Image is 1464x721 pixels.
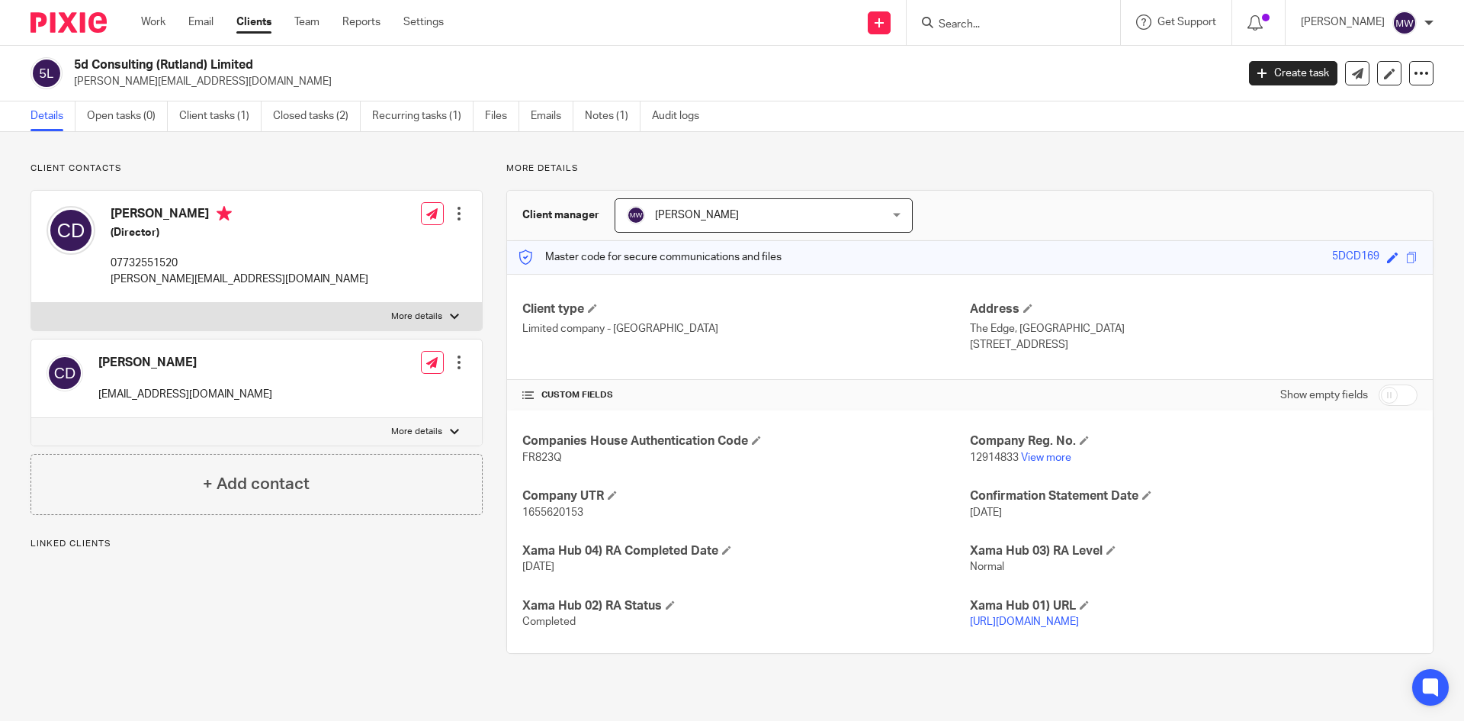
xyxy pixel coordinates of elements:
p: The Edge, [GEOGRAPHIC_DATA] [970,321,1417,336]
a: Audit logs [652,101,711,131]
h4: Client type [522,301,970,317]
a: Details [30,101,75,131]
h4: Xama Hub 03) RA Level [970,543,1417,559]
h3: Client manager [522,208,599,223]
i: Primary [217,206,232,221]
h4: Confirmation Statement Date [970,488,1417,504]
span: [PERSON_NAME] [655,210,739,220]
a: View more [1021,452,1071,463]
span: Normal [970,562,1004,572]
img: svg%3E [30,57,63,89]
img: svg%3E [47,206,95,255]
span: 1655620153 [522,507,583,518]
label: Show empty fields [1280,388,1368,403]
p: [EMAIL_ADDRESS][DOMAIN_NAME] [98,387,272,402]
a: Closed tasks (2) [273,101,361,131]
p: [PERSON_NAME][EMAIL_ADDRESS][DOMAIN_NAME] [111,272,368,287]
h4: [PERSON_NAME] [98,355,272,371]
p: More details [391,426,442,438]
span: Get Support [1157,17,1216,27]
a: Recurring tasks (1) [372,101,474,131]
h2: 5d Consulting (Rutland) Limited [74,57,996,73]
div: 5DCD169 [1332,249,1379,266]
span: 12914833 [970,452,1019,463]
h5: (Director) [111,225,368,240]
h4: CUSTOM FIELDS [522,389,970,401]
img: svg%3E [627,206,645,224]
span: [DATE] [522,562,554,572]
p: Linked clients [30,538,483,550]
p: More details [506,163,1433,175]
a: Settings [403,14,444,30]
input: Search [937,18,1074,32]
h4: Companies House Authentication Code [522,433,970,449]
a: Email [188,14,213,30]
h4: Xama Hub 04) RA Completed Date [522,543,970,559]
img: svg%3E [1392,11,1417,35]
a: Open tasks (0) [87,101,168,131]
a: Team [294,14,319,30]
p: [PERSON_NAME] [1301,14,1385,30]
a: [URL][DOMAIN_NAME] [970,616,1079,627]
img: Pixie [30,12,107,33]
h4: Company Reg. No. [970,433,1417,449]
a: Reports [342,14,380,30]
a: Emails [531,101,573,131]
p: [PERSON_NAME][EMAIL_ADDRESS][DOMAIN_NAME] [74,74,1226,89]
p: Client contacts [30,163,483,175]
h4: Xama Hub 01) URL [970,598,1417,614]
h4: [PERSON_NAME] [111,206,368,225]
p: [STREET_ADDRESS] [970,337,1417,352]
span: Completed [522,616,576,627]
span: [DATE] [970,507,1002,518]
p: More details [391,311,442,323]
a: Create task [1249,61,1337,85]
p: Master code for secure communications and files [518,249,782,265]
p: Limited company - [GEOGRAPHIC_DATA] [522,321,970,336]
span: FR823Q [522,452,562,463]
img: svg%3E [47,355,83,391]
a: Clients [236,14,271,30]
h4: + Add contact [203,472,310,496]
a: Notes (1) [585,101,640,131]
h4: Company UTR [522,488,970,504]
a: Work [141,14,165,30]
a: Client tasks (1) [179,101,262,131]
h4: Xama Hub 02) RA Status [522,598,970,614]
h4: Address [970,301,1417,317]
p: 07732551520 [111,256,368,271]
a: Files [485,101,519,131]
